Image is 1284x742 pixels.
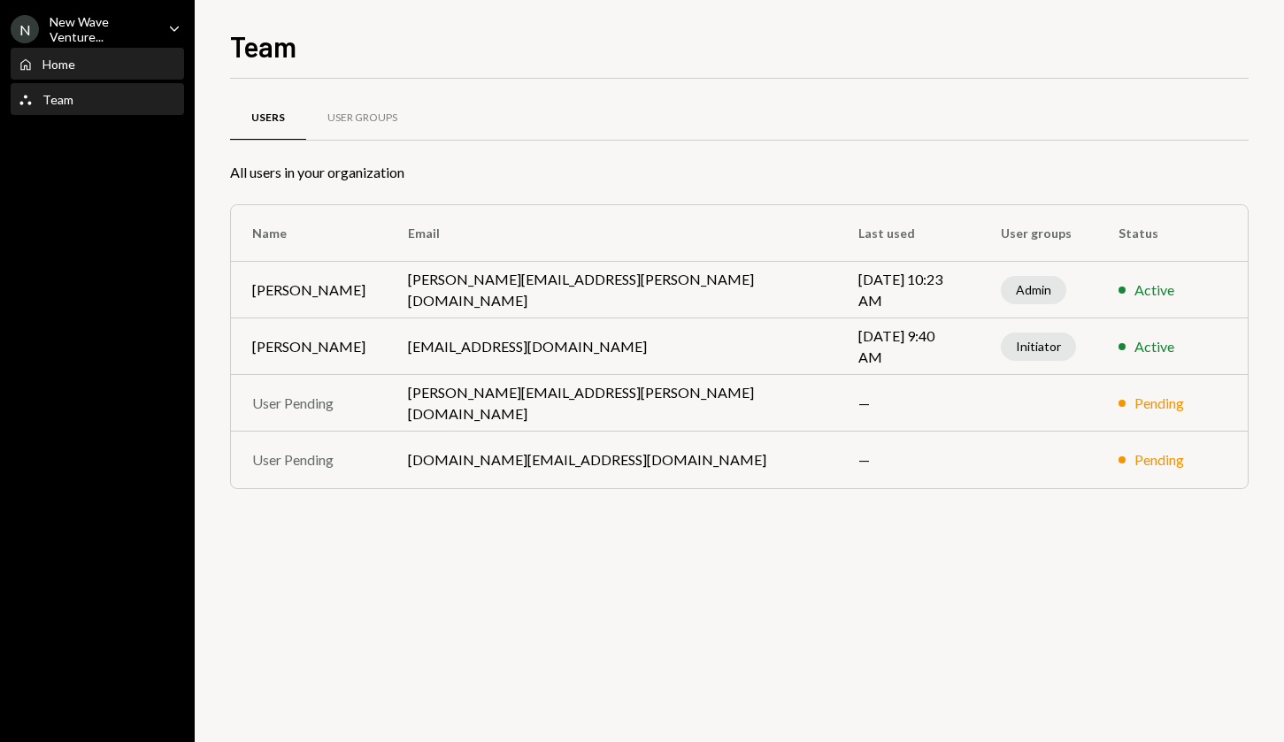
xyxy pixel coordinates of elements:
[252,449,365,470] div: User Pending
[837,205,980,262] th: Last used
[42,92,73,107] div: Team
[252,393,365,414] div: User Pending
[837,262,980,318] td: [DATE] 10:23 AM
[42,57,75,72] div: Home
[1134,279,1174,301] div: Active
[980,205,1097,262] th: User groups
[11,15,39,43] div: N
[11,48,184,80] a: Home
[231,262,387,318] td: [PERSON_NAME]
[306,96,419,142] a: User Groups
[230,96,306,142] a: Users
[230,28,296,64] h1: Team
[1134,393,1184,414] div: Pending
[1001,276,1066,304] div: Admin
[387,375,837,432] td: [PERSON_NAME][EMAIL_ADDRESS][PERSON_NAME][DOMAIN_NAME]
[387,262,837,318] td: [PERSON_NAME][EMAIL_ADDRESS][PERSON_NAME][DOMAIN_NAME]
[837,432,980,488] td: —
[50,14,154,44] div: New Wave Venture...
[387,432,837,488] td: [DOMAIN_NAME][EMAIL_ADDRESS][DOMAIN_NAME]
[387,318,837,375] td: [EMAIL_ADDRESS][DOMAIN_NAME]
[1001,333,1076,361] div: Initiator
[231,205,387,262] th: Name
[231,318,387,375] td: [PERSON_NAME]
[11,83,184,115] a: Team
[1134,449,1184,470] div: Pending
[251,111,285,126] div: Users
[387,205,837,262] th: Email
[327,111,397,126] div: User Groups
[230,162,1249,183] div: All users in your organization
[1097,205,1205,262] th: Status
[837,318,980,375] td: [DATE] 9:40 AM
[837,375,980,432] td: —
[1134,336,1174,357] div: Active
